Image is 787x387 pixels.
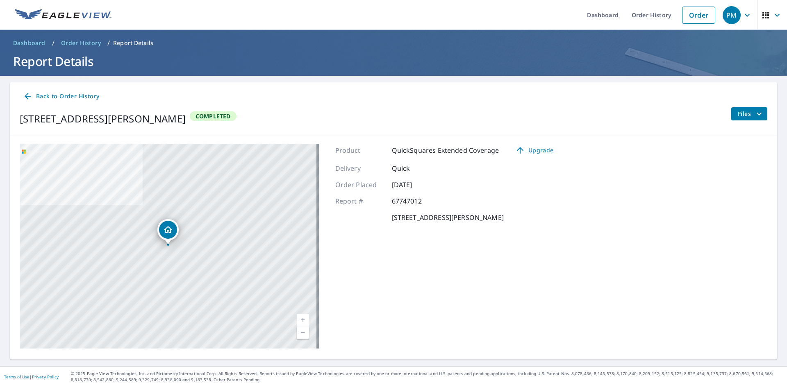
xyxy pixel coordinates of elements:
[157,219,179,244] div: Dropped pin, building 1, Residential property, 44 Whitetail Rdg # Rdg Grantham, NH 03753
[13,39,45,47] span: Dashboard
[392,145,499,155] p: QuickSquares Extended Coverage
[392,196,441,206] p: 67747012
[4,374,59,379] p: |
[738,109,764,119] span: Files
[509,144,560,157] a: Upgrade
[10,36,777,50] nav: breadcrumb
[335,145,384,155] p: Product
[297,326,309,339] a: Current Level 17, Zoom Out
[392,180,441,190] p: [DATE]
[4,374,30,380] a: Terms of Use
[10,36,49,50] a: Dashboard
[335,163,384,173] p: Delivery
[335,196,384,206] p: Report #
[113,39,153,47] p: Report Details
[682,7,715,24] a: Order
[71,371,783,383] p: © 2025 Eagle View Technologies, Inc. and Pictometry International Corp. All Rights Reserved. Repo...
[107,38,110,48] li: /
[335,180,384,190] p: Order Placed
[20,89,102,104] a: Back to Order History
[392,213,504,222] p: [STREET_ADDRESS][PERSON_NAME]
[52,38,55,48] li: /
[32,374,59,380] a: Privacy Policy
[61,39,101,47] span: Order History
[297,314,309,326] a: Current Level 17, Zoom In
[191,112,236,120] span: Completed
[10,53,777,70] h1: Report Details
[20,111,186,126] div: [STREET_ADDRESS][PERSON_NAME]
[58,36,104,50] a: Order History
[514,145,555,155] span: Upgrade
[23,91,99,102] span: Back to Order History
[731,107,767,120] button: filesDropdownBtn-67747012
[723,6,741,24] div: PM
[392,163,441,173] p: Quick
[15,9,111,21] img: EV Logo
